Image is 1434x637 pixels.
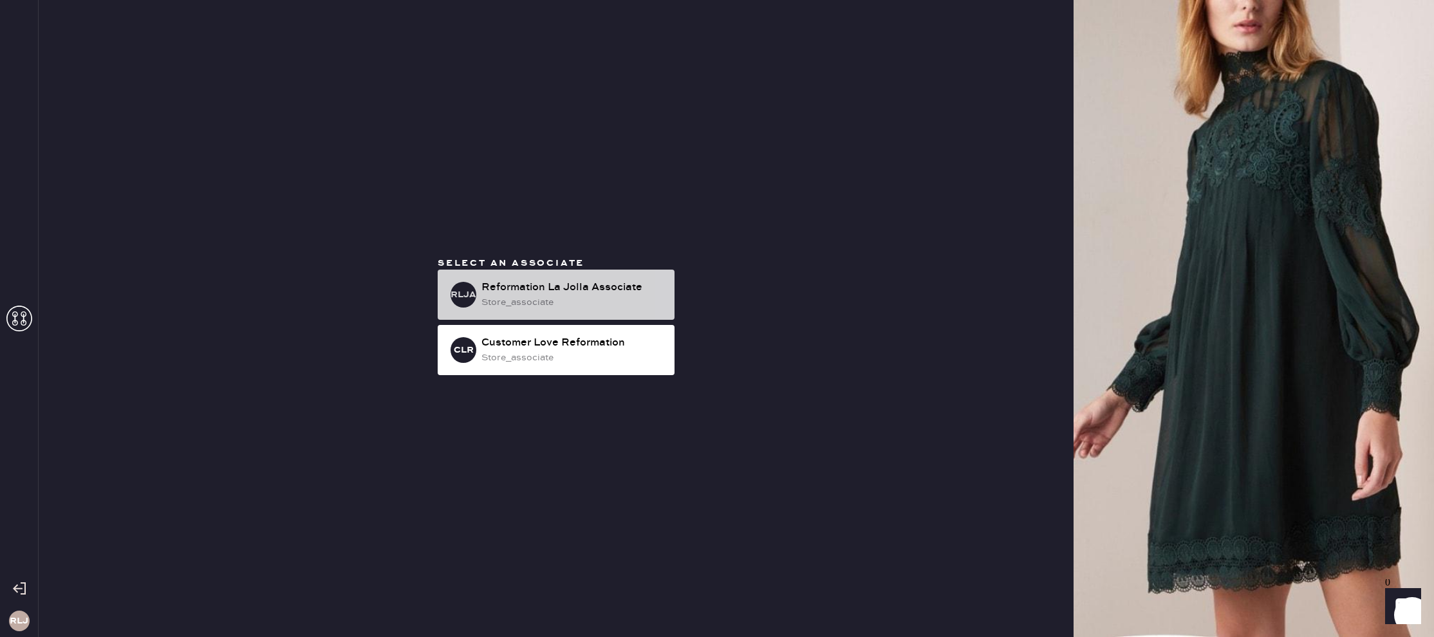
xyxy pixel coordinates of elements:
div: Reformation La Jolla Associate [481,280,664,295]
h3: RLJA [451,290,476,299]
h3: CLR [454,346,474,355]
iframe: Front Chat [1373,579,1428,634]
div: store_associate [481,295,664,309]
div: store_associate [481,351,664,365]
h3: RLJ [10,616,28,625]
span: Select an associate [438,257,584,269]
div: Customer Love Reformation [481,335,664,351]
